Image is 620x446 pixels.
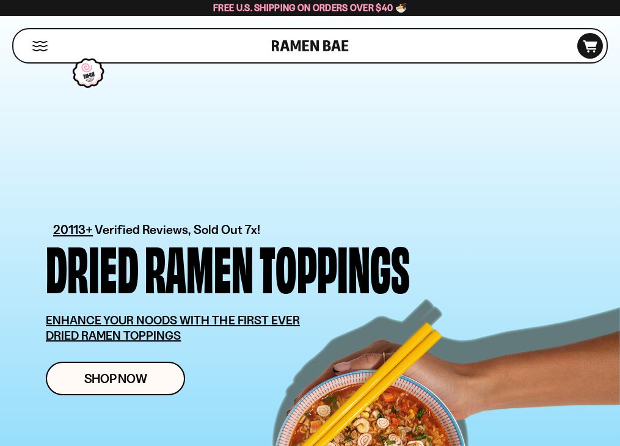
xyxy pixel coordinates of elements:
span: Verified Reviews, Sold Out 7x! [95,222,260,237]
button: Mobile Menu Trigger [32,41,48,51]
span: 20113+ [53,220,93,239]
div: Ramen [145,239,253,294]
div: Dried [46,239,139,294]
div: Toppings [260,239,410,294]
span: Shop Now [84,372,147,385]
a: Shop Now [46,362,185,395]
span: Free U.S. Shipping on Orders over $40 🍜 [213,2,407,13]
u: ENHANCE YOUR NOODS WITH THE FIRST EVER DRIED RAMEN TOPPINGS [46,313,300,343]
